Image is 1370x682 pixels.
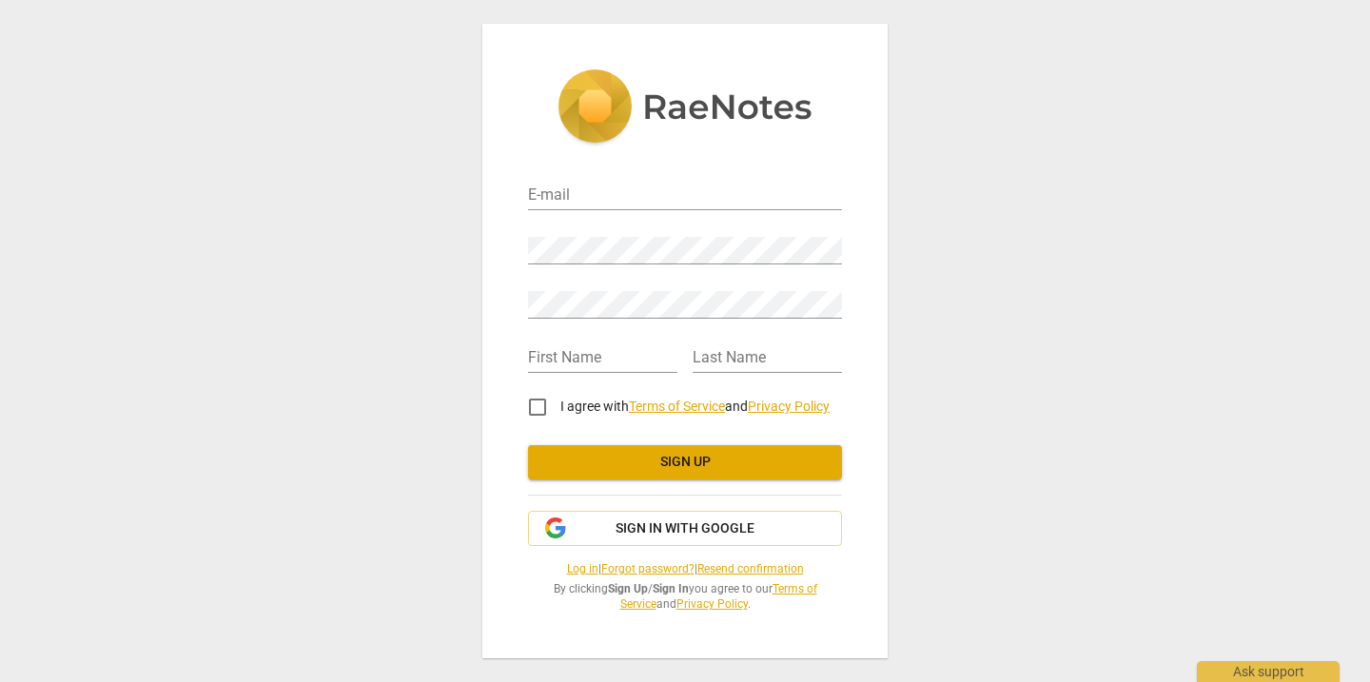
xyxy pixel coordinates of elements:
b: Sign Up [608,582,648,595]
a: Privacy Policy [748,399,830,414]
b: Sign In [653,582,689,595]
span: By clicking / you agree to our and . [528,581,842,613]
button: Sign up [528,445,842,479]
span: Sign in with Google [616,519,754,538]
a: Terms of Service [620,582,817,612]
span: | | [528,561,842,577]
div: Ask support [1197,661,1340,682]
span: Sign up [543,453,827,472]
img: 5ac2273c67554f335776073100b6d88f.svg [558,69,812,147]
a: Privacy Policy [676,597,748,611]
span: I agree with and [560,399,830,414]
a: Terms of Service [629,399,725,414]
button: Sign in with Google [528,511,842,547]
a: Forgot password? [601,562,695,575]
a: Resend confirmation [697,562,804,575]
a: Log in [567,562,598,575]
